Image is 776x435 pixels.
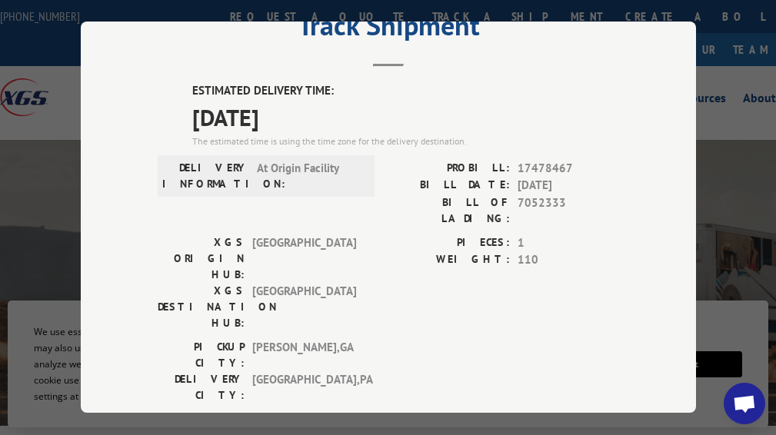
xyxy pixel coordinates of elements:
span: [GEOGRAPHIC_DATA] [252,234,356,283]
label: PIECES: [388,234,510,252]
label: XGS ORIGIN HUB: [158,234,245,283]
div: The estimated time is using the time zone for the delivery destination. [192,134,619,148]
span: [PERSON_NAME] , GA [252,339,356,371]
span: [GEOGRAPHIC_DATA] [252,283,356,331]
span: 1 [518,234,619,252]
span: At Origin Facility [257,160,361,192]
h2: Track Shipment [158,15,619,44]
span: [DATE] [192,100,619,134]
span: 7052333 [518,194,619,227]
label: PICKUP CITY: [158,339,245,371]
label: BILL DATE: [388,177,510,194]
label: DELIVERY INFORMATION: [162,160,249,192]
span: [DATE] [518,177,619,194]
label: ESTIMATED DELIVERY TIME: [192,82,619,100]
span: 110 [518,251,619,269]
span: [GEOGRAPHIC_DATA] , PA [252,371,356,403]
label: XGS DESTINATION HUB: [158,283,245,331]
label: DELIVERY CITY: [158,371,245,403]
label: PROBILL: [388,160,510,178]
span: 17478467 [518,160,619,178]
label: WEIGHT: [388,251,510,269]
label: BILL OF LADING: [388,194,510,227]
div: Open chat [724,383,765,424]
